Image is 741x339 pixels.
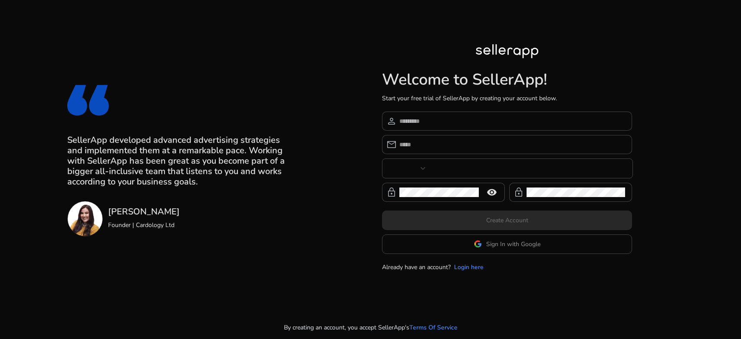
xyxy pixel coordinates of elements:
[108,221,180,230] p: Founder | Cardology Ltd
[108,207,180,217] h3: [PERSON_NAME]
[382,94,632,103] p: Start your free trial of SellerApp by creating your account below.
[481,187,502,197] mat-icon: remove_red_eye
[382,70,632,89] h1: Welcome to SellerApp!
[386,139,397,150] span: email
[386,187,397,197] span: lock
[514,187,524,197] span: lock
[382,263,451,272] p: Already have an account?
[67,135,290,187] h3: SellerApp developed advanced advertising strategies and implemented them at a remarkable pace. Wo...
[386,116,397,126] span: person
[409,323,458,332] a: Terms Of Service
[454,263,484,272] a: Login here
